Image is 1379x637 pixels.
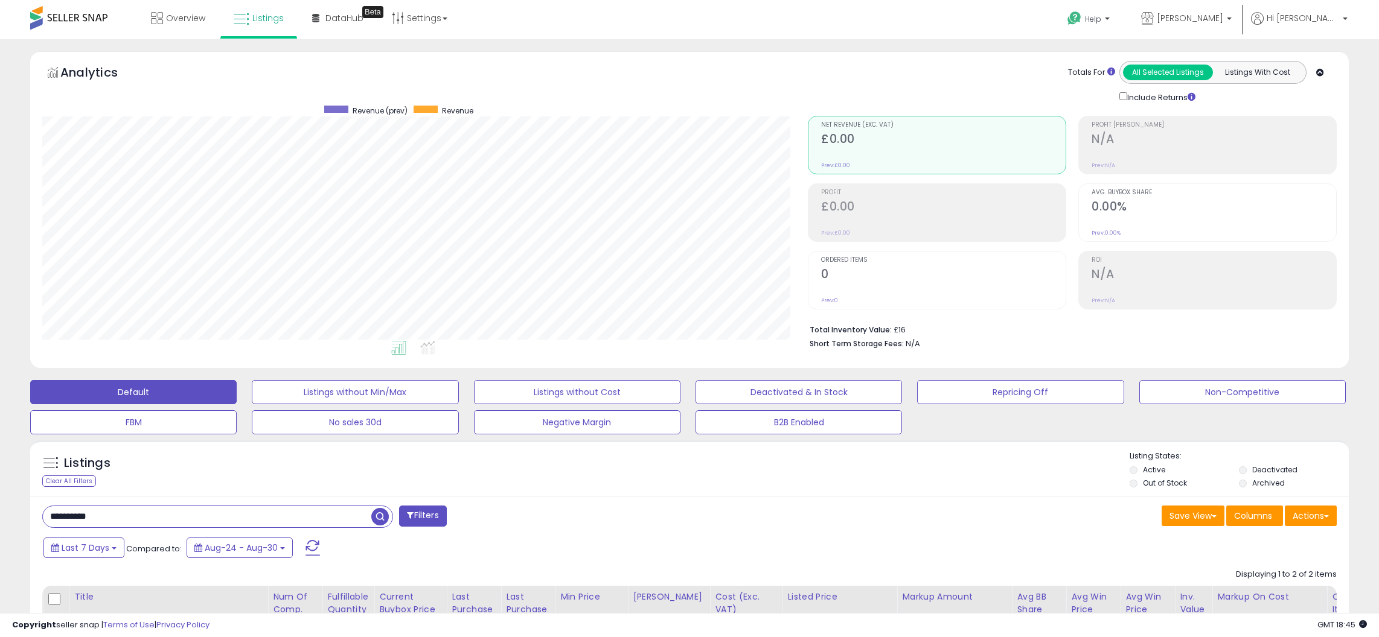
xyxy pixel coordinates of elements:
h2: N/A [1092,267,1336,284]
li: £16 [810,322,1328,336]
span: DataHub [325,12,363,24]
h2: £0.00 [821,200,1066,216]
button: Filters [399,505,446,527]
div: Last Purchase Price [452,591,496,629]
div: Markup Amount [902,591,1006,603]
button: Save View [1162,505,1224,526]
a: Privacy Policy [156,619,210,630]
span: Last 7 Days [62,542,109,554]
p: Listing States: [1130,451,1349,462]
button: Deactivated & In Stock [696,380,902,404]
h2: 0 [821,267,1066,284]
label: Out of Stock [1143,478,1187,488]
small: Prev: N/A [1092,297,1115,304]
div: Totals For [1068,67,1115,78]
strong: Copyright [12,619,56,630]
span: Overview [166,12,205,24]
div: Avg Win Price 24h. [1071,591,1115,629]
div: Inv. value [1180,591,1207,616]
button: Columns [1226,505,1283,526]
small: Prev: 0 [821,297,838,304]
span: [PERSON_NAME] [1157,12,1223,24]
span: Profit [821,189,1066,196]
div: Cost (Exc. VAT) [715,591,777,616]
h2: 0.00% [1092,200,1336,216]
small: Prev: 0.00% [1092,229,1121,236]
a: Hi [PERSON_NAME] [1251,12,1348,39]
b: Total Inventory Value: [810,325,892,335]
div: Markup on Cost [1217,591,1322,603]
span: N/A [906,338,920,349]
span: Compared to: [126,543,182,554]
span: Listings [252,12,284,24]
span: Revenue [442,106,473,116]
h2: £0.00 [821,132,1066,148]
button: Aug-24 - Aug-30 [187,537,293,558]
span: Profit [PERSON_NAME] [1092,122,1336,128]
button: Non-Competitive [1139,380,1346,404]
div: Title [74,591,263,603]
div: Include Returns [1110,90,1210,104]
label: Active [1143,464,1165,475]
small: Prev: £0.00 [821,229,850,236]
button: Listings without Cost [474,380,680,404]
a: Terms of Use [103,619,155,630]
div: Displaying 1 to 2 of 2 items [1236,569,1337,580]
button: Negative Margin [474,410,680,434]
i: Get Help [1067,11,1082,26]
button: Repricing Off [917,380,1124,404]
small: Prev: N/A [1092,162,1115,169]
div: Avg Win Price [1125,591,1169,616]
span: 2025-09-7 18:45 GMT [1317,619,1367,630]
button: All Selected Listings [1123,65,1213,80]
span: Net Revenue (Exc. VAT) [821,122,1066,128]
span: Columns [1234,510,1272,522]
div: Clear All Filters [42,475,96,487]
div: Avg BB Share [1017,591,1061,616]
div: Num of Comp. [273,591,317,616]
label: Deactivated [1252,464,1297,475]
button: Listings With Cost [1212,65,1302,80]
span: Revenue (prev) [353,106,408,116]
span: ROI [1092,257,1336,264]
button: Actions [1285,505,1337,526]
label: Archived [1252,478,1285,488]
button: No sales 30d [252,410,458,434]
div: Tooltip anchor [362,6,383,18]
div: Listed Price [787,591,892,603]
b: Short Term Storage Fees: [810,338,904,349]
a: Help [1058,2,1122,39]
h5: Analytics [60,64,141,84]
div: Min Price [560,591,622,603]
button: FBM [30,410,237,434]
h2: N/A [1092,132,1336,148]
span: Aug-24 - Aug-30 [205,542,278,554]
small: Prev: £0.00 [821,162,850,169]
h5: Listings [64,455,110,472]
button: Listings without Min/Max [252,380,458,404]
div: [PERSON_NAME] [633,591,705,603]
button: B2B Enabled [696,410,902,434]
div: Ordered Items [1332,591,1376,616]
button: Last 7 Days [43,537,124,558]
button: Default [30,380,237,404]
span: Help [1085,14,1101,24]
div: Current Buybox Price [379,591,441,616]
span: Avg. Buybox Share [1092,189,1336,196]
span: Hi [PERSON_NAME] [1267,12,1339,24]
span: Ordered Items [821,257,1066,264]
div: seller snap | | [12,620,210,631]
div: Fulfillable Quantity [327,591,369,616]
